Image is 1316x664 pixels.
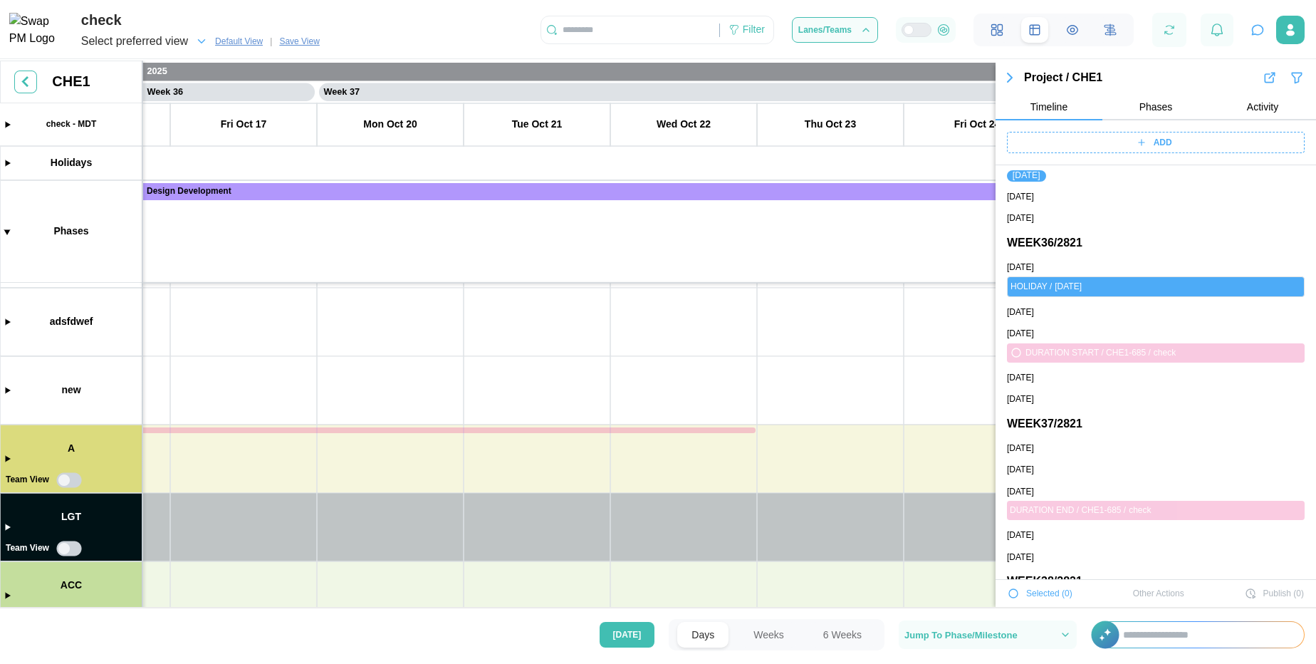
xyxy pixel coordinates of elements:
[9,13,67,48] img: Swap PM Logo
[1007,261,1034,274] a: [DATE]
[1289,70,1305,85] button: Filter
[1007,306,1034,319] a: [DATE]
[1007,485,1034,499] a: [DATE]
[1007,212,1034,225] a: [DATE]
[81,9,325,31] div: check
[1055,280,1301,294] div: Columbus Day
[1159,20,1179,40] button: Refresh Grid
[739,622,798,648] button: Weeks
[1007,327,1034,341] a: [DATE]
[1024,69,1262,87] div: Project / CHE1
[215,34,263,48] span: Default View
[1007,529,1034,542] a: [DATE]
[1010,504,1126,517] div: DURATION END / CHE1-685 /
[904,631,1018,640] span: Jump To Phase/Milestone
[279,34,319,48] span: Save View
[1154,133,1172,152] span: ADD
[1007,393,1034,406] a: [DATE]
[1007,234,1082,252] a: WEEK 36 / 2821
[1007,463,1034,477] a: [DATE]
[1025,346,1151,360] div: ENDS WED OCT 22 2025
[1007,371,1034,385] a: [DATE]
[1091,621,1305,648] div: +
[1262,70,1278,85] button: Export Results
[1007,442,1034,455] a: [DATE]
[1247,102,1278,112] span: Activity
[1013,170,1040,180] a: [DATE]
[1007,573,1082,591] a: WEEK 38 / 2821
[677,622,728,648] button: Days
[1010,280,1052,294] div: HOLIDAY /
[1154,346,1286,360] div: check
[270,35,272,48] div: |
[1129,504,1286,517] div: check
[1030,102,1067,112] span: Timeline
[81,31,188,51] span: Select preferred view
[798,26,852,34] span: Lanes/Teams
[1007,583,1073,604] button: Selected (0)
[1007,415,1082,433] a: WEEK 37 / 2821
[1026,583,1072,603] span: Selected ( 0 )
[1139,102,1173,112] span: Phases
[743,22,765,38] div: Filter
[809,622,876,648] button: 6 Weeks
[613,623,642,647] span: [DATE]
[1248,20,1268,40] button: Open project assistant
[1007,190,1034,204] a: [DATE]
[1007,551,1034,564] a: [DATE]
